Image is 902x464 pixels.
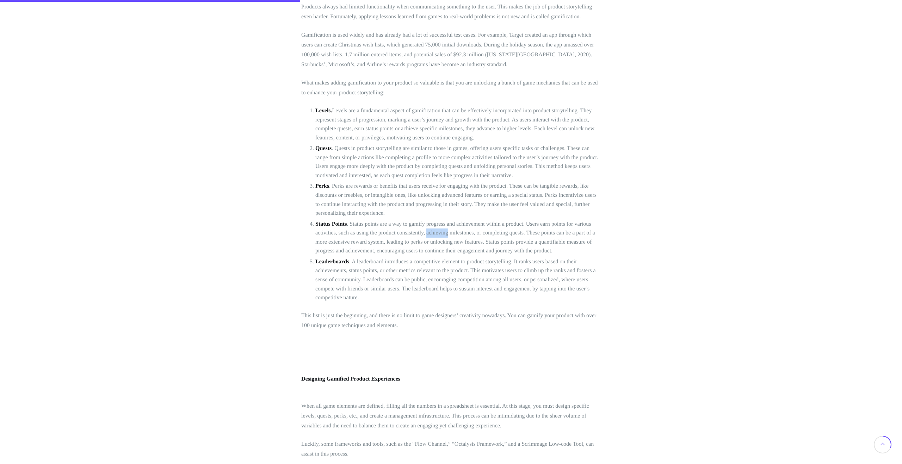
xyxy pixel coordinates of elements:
li: . Perks are rewards or benefits that users receive for engaging with the product. These can be ta... [315,182,601,218]
li: . Quests in product storytelling are similar to those in games, offering users specific tasks or ... [315,144,601,180]
strong: Levels. [315,108,332,114]
p: Luckily, some frameworks and tools, such as the “Flow Channel,” “Octalysis Framework,” and a Scri... [301,439,601,459]
p: When all game elements are defined, filling all the numbers in a spreadsheet is essential. At thi... [301,401,601,431]
strong: Leaderboards [315,259,349,265]
p: Products always had limited functionality when communicating something to the user. This makes th... [301,2,601,22]
strong: Designing Gamified Product Experiences [301,376,400,382]
li: . Status points are a way to gamify progress and achievement within a product. Users earn points ... [315,220,601,256]
strong: Status Points [315,221,347,227]
p: Gamification is used widely and has already had a lot of successful test cases. For example, Targ... [301,30,601,70]
strong: Perks [315,183,329,189]
strong: Quests [315,145,332,151]
p: This list is just the beginning, and there is no limit to game designers’ creativity nowadays. Yo... [301,311,601,331]
li: Levels are a fundamental aspect of gamification that can be effectively incorporated into product... [315,106,601,142]
p: What makes adding gamification to your product so valuable is that you are unlocking a bunch of g... [301,78,601,98]
li: . A leaderboard introduces a competitive element to product storytelling. It ranks users based on... [315,257,601,302]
